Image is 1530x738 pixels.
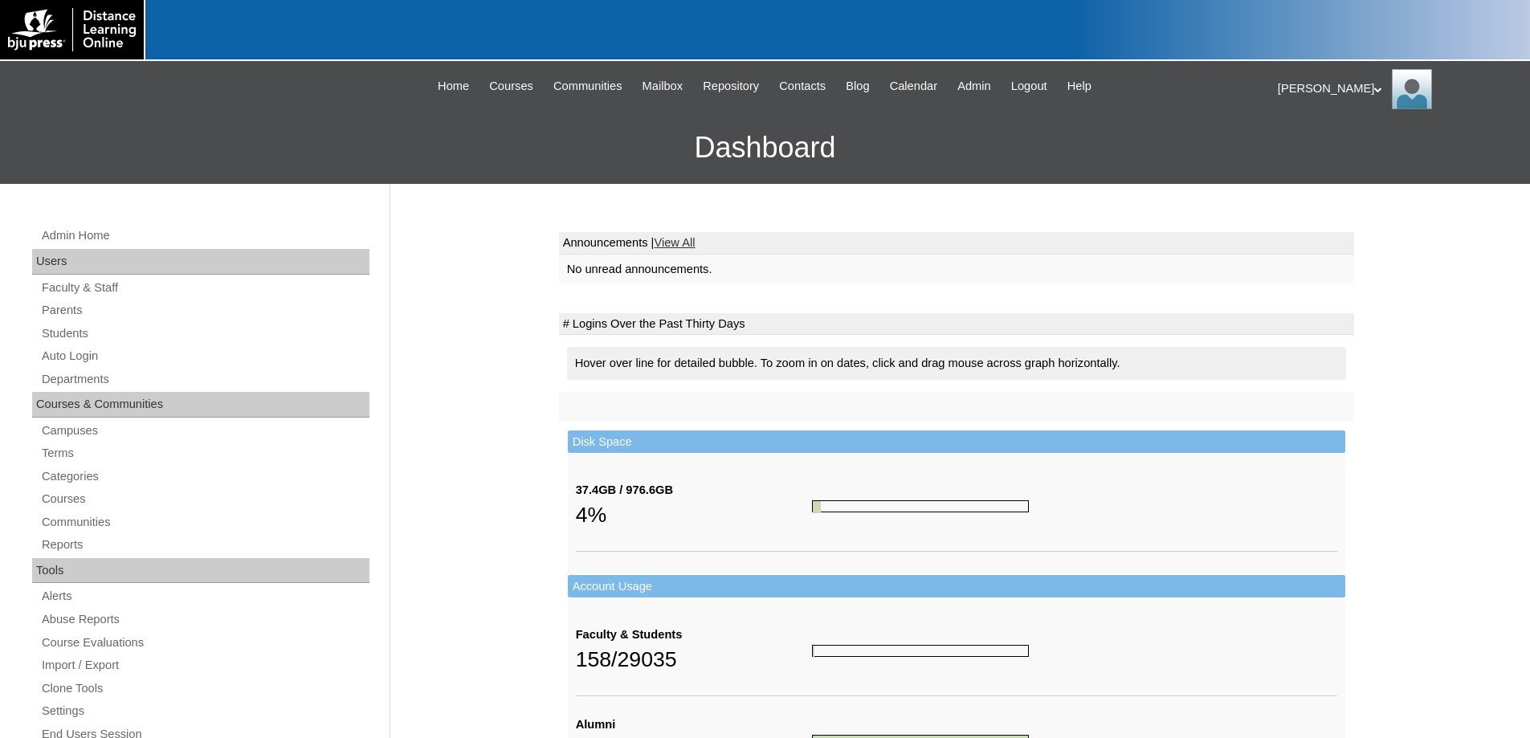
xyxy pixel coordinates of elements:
a: Categories [40,467,369,487]
a: Terms [40,443,369,463]
a: Blog [838,77,877,96]
div: Tools [32,558,369,584]
div: Alumni [576,716,812,733]
span: Logout [1011,77,1047,96]
a: Auto Login [40,346,369,366]
a: Alerts [40,586,369,606]
a: View All [654,236,695,249]
div: [PERSON_NAME] [1278,69,1514,109]
a: Settings [40,701,369,721]
div: 37.4GB / 976.6GB [576,482,812,499]
a: Home [430,77,477,96]
span: Communities [553,77,622,96]
span: Blog [846,77,869,96]
a: Communities [40,512,369,532]
span: Mailbox [643,77,683,96]
div: Users [32,249,369,275]
div: 4% [576,499,812,531]
td: Disk Space [568,430,1345,454]
td: Announcements | [559,232,1354,255]
div: 158/29035 [576,643,812,675]
a: Repository [695,77,767,96]
a: Clone Tools [40,679,369,699]
a: Parents [40,300,369,320]
span: Admin [957,77,991,96]
a: Mailbox [634,77,692,96]
a: Faculty & Staff [40,278,369,298]
img: Pam Miller / Distance Learning Online Staff [1392,69,1432,109]
a: Calendar [882,77,945,96]
a: Contacts [771,77,834,96]
a: Campuses [40,421,369,441]
td: Account Usage [568,575,1345,598]
a: Students [40,324,369,344]
td: # Logins Over the Past Thirty Days [559,313,1354,336]
a: Courses [481,77,541,96]
a: Import / Export [40,655,369,675]
a: Admin [949,77,999,96]
span: Repository [703,77,759,96]
span: Help [1067,77,1091,96]
a: Course Evaluations [40,633,369,653]
a: Departments [40,369,369,389]
div: Faculty & Students [576,626,812,643]
a: Logout [1003,77,1055,96]
span: Calendar [890,77,937,96]
a: Communities [545,77,630,96]
a: Courses [40,489,369,509]
a: Abuse Reports [40,610,369,630]
span: Home [438,77,469,96]
span: Contacts [779,77,826,96]
a: Admin Home [40,226,369,246]
div: Hover over line for detailed bubble. To zoom in on dates, click and drag mouse across graph horiz... [567,347,1346,380]
td: No unread announcements. [559,255,1354,284]
a: Reports [40,535,369,555]
a: Help [1059,77,1100,96]
h3: Dashboard [8,112,1522,184]
div: Courses & Communities [32,392,369,418]
span: Courses [489,77,533,96]
img: logo-white.png [8,8,136,51]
